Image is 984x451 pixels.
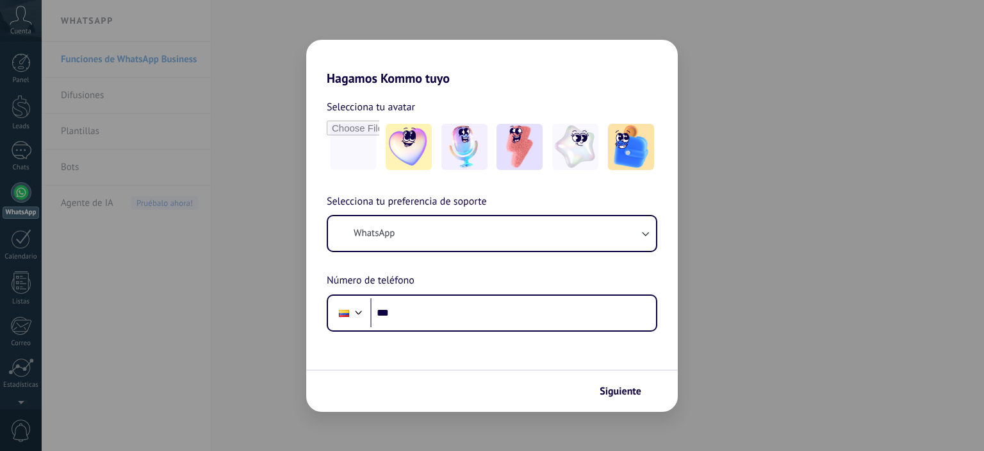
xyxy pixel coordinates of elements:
[608,124,654,170] img: -5.jpeg
[332,300,356,327] div: Colombia: + 57
[441,124,488,170] img: -2.jpeg
[386,124,432,170] img: -1.jpeg
[306,40,678,86] h2: Hagamos Kommo tuyo
[600,387,641,396] span: Siguiente
[327,194,487,210] span: Selecciona tu preferencia de soporte
[496,124,543,170] img: -3.jpeg
[552,124,598,170] img: -4.jpeg
[594,380,659,402] button: Siguiente
[327,273,414,289] span: Número de teléfono
[354,227,395,240] span: WhatsApp
[327,99,415,115] span: Selecciona tu avatar
[328,216,656,251] button: WhatsApp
